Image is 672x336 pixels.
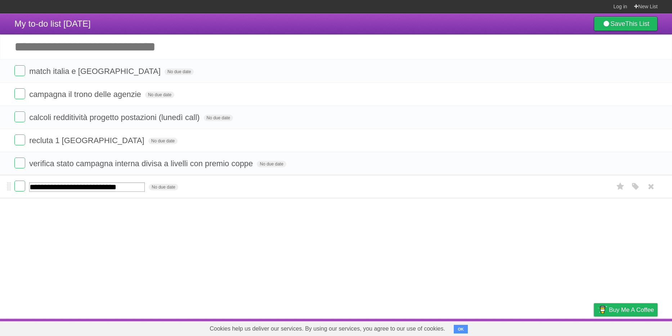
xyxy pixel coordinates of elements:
[29,136,146,145] span: recluta 1 [GEOGRAPHIC_DATA]
[614,181,627,193] label: Star task
[14,19,91,28] span: My to-do list [DATE]
[454,325,468,333] button: OK
[594,303,658,317] a: Buy me a coffee
[560,320,576,334] a: Terms
[145,92,174,98] span: No due date
[14,111,25,122] label: Done
[257,161,286,167] span: No due date
[14,181,25,191] label: Done
[522,320,551,334] a: Developers
[584,320,603,334] a: Privacy
[14,158,25,168] label: Done
[148,138,178,144] span: No due date
[204,115,233,121] span: No due date
[612,320,658,334] a: Suggest a feature
[29,67,162,76] span: match italia e [GEOGRAPHIC_DATA]
[29,90,143,99] span: campagna il trono delle agenzie
[14,134,25,145] label: Done
[625,20,649,27] b: This List
[165,68,194,75] span: No due date
[29,113,201,122] span: calcoli redditività progetto postazioni (lunedì call)
[149,184,178,190] span: No due date
[609,304,654,316] span: Buy me a coffee
[498,320,513,334] a: About
[14,88,25,99] label: Done
[594,17,658,31] a: SaveThis List
[14,65,25,76] label: Done
[597,304,607,316] img: Buy me a coffee
[29,159,255,168] span: verifica stato campagna interna divisa a livelli con premio coppe
[202,322,452,336] span: Cookies help us deliver our services. By using our services, you agree to our use of cookies.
